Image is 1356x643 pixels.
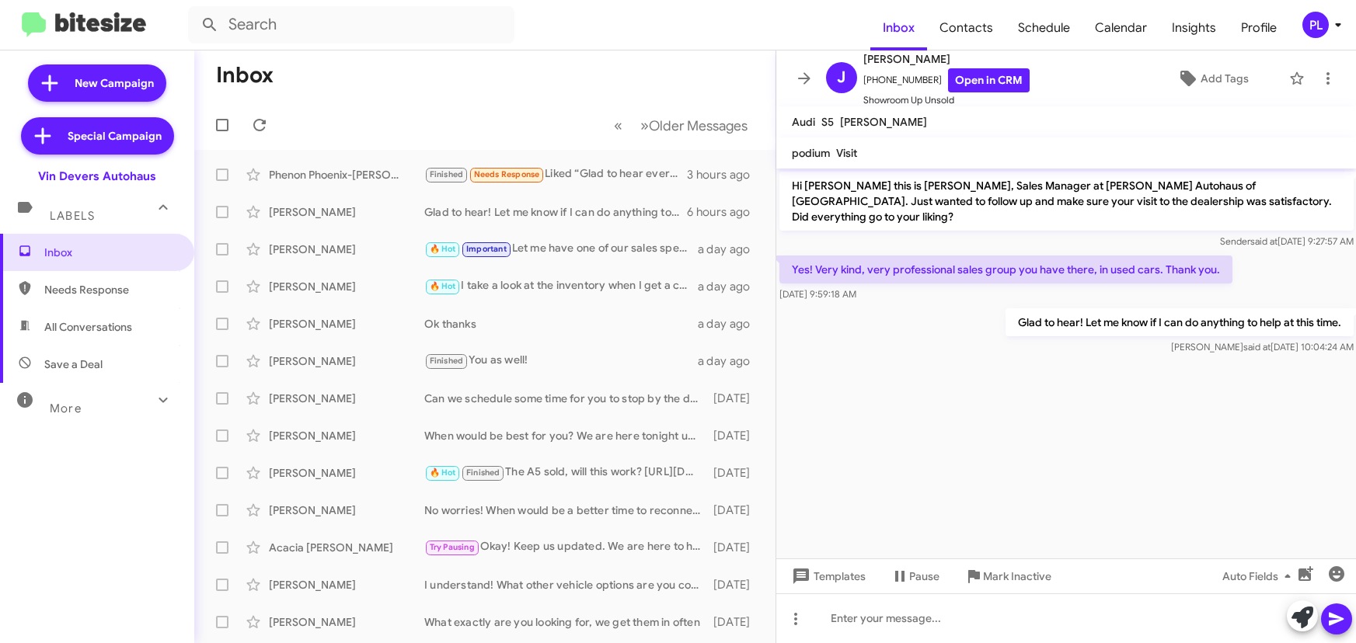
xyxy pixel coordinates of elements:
[38,169,156,184] div: Vin Devers Autohaus
[1229,5,1289,50] a: Profile
[44,319,132,335] span: All Conversations
[430,281,456,291] span: 🔥 Hot
[952,562,1064,590] button: Mark Inactive
[269,577,424,593] div: [PERSON_NAME]
[75,75,154,91] span: New Campaign
[1005,308,1353,336] p: Glad to hear! Let me know if I can do anything to help at this time.
[269,167,424,182] div: Phenon Phoenix-[PERSON_NAME]
[424,165,687,183] div: Liked “Glad to hear everything with [PERSON_NAME] went well! Whenever we can help in the future, ...
[269,204,424,220] div: [PERSON_NAME]
[863,50,1030,68] span: [PERSON_NAME]
[1006,5,1082,50] a: Schedule
[466,467,500,478] span: Finished
[983,562,1051,590] span: Mark Inactive
[430,467,456,478] span: 🔥 Hot
[837,65,845,90] span: J
[50,401,82,415] span: More
[709,465,763,481] div: [DATE]
[216,63,274,88] h1: Inbox
[870,5,927,50] a: Inbox
[779,288,856,300] span: [DATE] 9:59:18 AM
[21,117,174,155] a: Special Campaign
[424,352,698,370] div: You as well!
[474,169,540,179] span: Needs Response
[269,242,424,257] div: [PERSON_NAME]
[1222,562,1297,590] span: Auto Fields
[424,538,709,556] div: Okay! Keep us updated. We are here to help whenever is right for you.
[840,115,927,129] span: [PERSON_NAME]
[631,109,757,141] button: Next
[1250,235,1277,247] span: said at
[269,316,424,332] div: [PERSON_NAME]
[44,282,176,297] span: Needs Response
[466,244,507,254] span: Important
[430,169,464,179] span: Finished
[614,116,622,135] span: «
[424,464,709,481] div: The A5 sold, will this work? [URL][DOMAIN_NAME]
[779,255,1232,283] p: Yes! Very kind, very professional sales group you have there, in used cars. Thank you.
[1201,64,1249,92] span: Add Tags
[424,502,709,518] div: No worries! When would be a better time to reconnect?
[698,316,763,332] div: a day ago
[1289,12,1339,38] button: PL
[424,391,709,406] div: Can we schedule some time for you to stop by the dealership? We are extremely interested in your ...
[821,115,834,129] span: S5
[863,92,1030,108] span: Showroom Up Unsold
[776,562,878,590] button: Templates
[269,353,424,369] div: [PERSON_NAME]
[640,116,649,135] span: »
[68,128,162,144] span: Special Campaign
[424,204,687,220] div: Glad to hear! Let me know if I can do anything to help at this time.
[50,209,95,223] span: Labels
[1302,12,1329,38] div: PL
[269,502,424,518] div: [PERSON_NAME]
[424,277,698,295] div: I take a look at the inventory when I get a chance.
[649,117,748,134] span: Older Messages
[1082,5,1159,50] a: Calendar
[269,428,424,443] div: [PERSON_NAME]
[44,245,176,260] span: Inbox
[1210,562,1309,590] button: Auto Fields
[709,502,763,518] div: [DATE]
[909,562,939,590] span: Pause
[687,204,762,220] div: 6 hours ago
[789,562,866,590] span: Templates
[269,540,424,555] div: Acacia [PERSON_NAME]
[1243,341,1270,353] span: said at
[424,577,709,593] div: I understand! What other vehicle options are you considering?
[28,64,166,102] a: New Campaign
[424,316,698,332] div: Ok thanks
[424,428,709,443] div: When would be best for you? We are here tonight until 8pm!
[698,279,763,294] div: a day ago
[698,242,763,257] div: a day ago
[269,614,424,630] div: [PERSON_NAME]
[605,109,632,141] button: Previous
[430,244,456,254] span: 🔥 Hot
[430,356,464,366] span: Finished
[836,146,857,160] span: Visit
[792,146,830,160] span: podium
[709,391,763,406] div: [DATE]
[709,614,763,630] div: [DATE]
[878,562,952,590] button: Pause
[605,109,757,141] nav: Page navigation example
[188,6,514,43] input: Search
[1159,5,1229,50] a: Insights
[269,391,424,406] div: [PERSON_NAME]
[698,353,763,369] div: a day ago
[269,465,424,481] div: [PERSON_NAME]
[792,115,815,129] span: Audi
[948,68,1030,92] a: Open in CRM
[863,68,1030,92] span: [PHONE_NUMBER]
[269,279,424,294] div: [PERSON_NAME]
[1170,341,1353,353] span: [PERSON_NAME] [DATE] 10:04:24 AM
[430,542,475,552] span: Try Pausing
[44,356,103,372] span: Save a Deal
[927,5,1006,50] a: Contacts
